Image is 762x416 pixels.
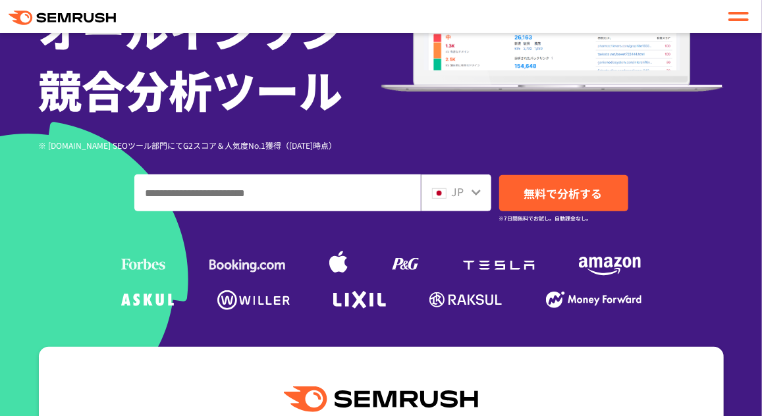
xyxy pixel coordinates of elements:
[499,212,592,224] small: ※7日間無料でお試し。自動課金なし。
[284,386,477,412] img: Semrush
[452,184,464,199] span: JP
[499,175,628,211] a: 無料で分析する
[135,175,420,211] input: ドメイン、キーワードまたはURLを入力してください
[524,185,603,201] span: 無料で分析する
[39,139,381,151] div: ※ [DOMAIN_NAME] SEOツール部門にてG2スコア＆人気度No.1獲得（[DATE]時点）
